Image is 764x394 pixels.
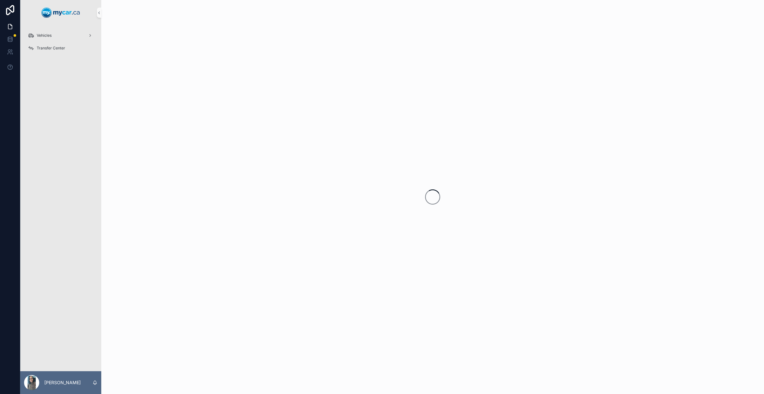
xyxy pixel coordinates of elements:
[37,46,65,51] span: Transfer Center
[24,30,97,41] a: Vehicles
[37,33,52,38] span: Vehicles
[41,8,80,18] img: App logo
[44,379,81,386] p: [PERSON_NAME]
[20,25,101,62] div: scrollable content
[24,42,97,54] a: Transfer Center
